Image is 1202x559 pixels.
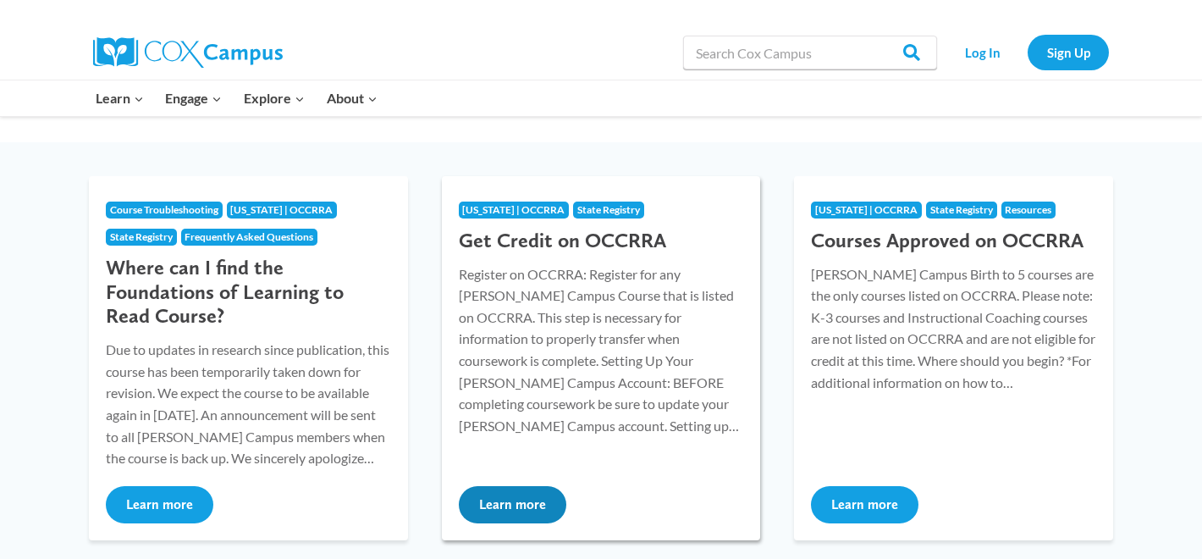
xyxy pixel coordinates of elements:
img: Cox Campus [93,37,283,68]
a: Course Troubleshooting[US_STATE] | OCCRRAState RegistryFrequently Asked Questions Where can I fin... [89,176,408,540]
p: Due to updates in research since publication, this course has been temporarily taken down for rev... [106,339,391,469]
p: [PERSON_NAME] Campus Birth to 5 courses are the only courses listed on OCCRRA. Please note: K-3 c... [811,263,1096,394]
button: Learn more [811,486,918,523]
a: [US_STATE] | OCCRRAState Registry Get Credit on OCCRRA Register on OCCRRA: Register for any [PERS... [442,176,761,540]
button: Child menu of Engage [155,80,234,116]
button: Child menu of Learn [85,80,155,116]
span: State Registry [930,203,993,216]
nav: Secondary Navigation [946,35,1109,69]
span: Resources [1005,203,1051,216]
span: Course Troubleshooting [110,203,218,216]
button: Child menu of About [316,80,389,116]
span: [US_STATE] | OCCRRA [815,203,918,216]
span: [US_STATE] | OCCRRA [462,203,565,216]
span: Frequently Asked Questions [185,230,313,243]
button: Learn more [459,486,566,523]
button: Child menu of Explore [233,80,316,116]
span: [US_STATE] | OCCRRA [230,203,333,216]
h3: Where can I find the Foundations of Learning to Read Course? [106,256,391,329]
a: Log In [946,35,1019,69]
h3: Courses Approved on OCCRRA [811,229,1096,253]
button: Learn more [106,486,213,523]
h3: Get Credit on OCCRRA [459,229,744,253]
input: Search Cox Campus [683,36,937,69]
nav: Primary Navigation [85,80,388,116]
a: [US_STATE] | OCCRRAState RegistryResources Courses Approved on OCCRRA [PERSON_NAME] Campus Birth ... [794,176,1113,540]
p: Register on OCCRRA: Register for any [PERSON_NAME] Campus Course that is listed on OCCRRA. This s... [459,263,744,437]
a: Sign Up [1028,35,1109,69]
span: State Registry [577,203,640,216]
span: State Registry [110,230,173,243]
